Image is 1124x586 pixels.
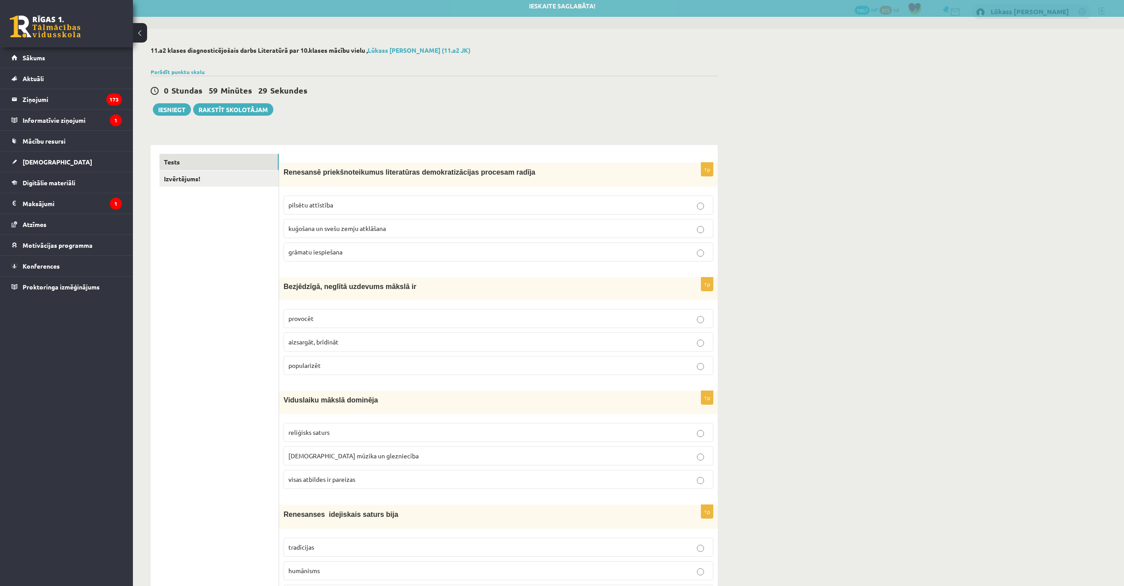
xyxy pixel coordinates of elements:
span: [DEMOGRAPHIC_DATA] [23,158,92,166]
input: visas atbildes ir pareizas [697,477,704,484]
a: Informatīvie ziņojumi1 [12,110,122,130]
a: Parādīt punktu skalu [151,68,205,75]
span: Renesansē priekšnoteikumus literatūras demokratizācijas procesam radīja [284,168,535,176]
a: Ziņojumi173 [12,89,122,109]
span: 29 [258,85,267,95]
legend: Ziņojumi [23,89,122,109]
span: 59 [209,85,218,95]
span: Digitālie materiāli [23,179,75,187]
span: popularizēt [288,361,321,369]
a: Izvērtējums! [159,171,279,187]
input: aizsargāt, brīdināt [697,340,704,347]
a: Rīgas 1. Tālmācības vidusskola [10,16,81,38]
p: 1p [701,277,713,291]
span: Bezjēdzīgā, neglītā uzdevums mākslā ir [284,283,416,290]
span: reliģisks saturs [288,428,330,436]
input: reliģisks saturs [697,430,704,437]
input: humānisms [697,568,704,575]
a: Maksājumi1 [12,193,122,214]
i: 1 [110,114,122,126]
input: grāmatu iespiešana [697,250,704,257]
input: [DEMOGRAPHIC_DATA] mūzika un glezniecība [697,453,704,461]
a: Aktuāli [12,68,122,89]
span: Proktoringa izmēģinājums [23,283,100,291]
h2: 11.a2 klases diagnosticējošais darbs Literatūrā par 10.klases mācību vielu , [151,47,718,54]
a: Mācību resursi [12,131,122,151]
legend: Maksājumi [23,193,122,214]
span: Motivācijas programma [23,241,93,249]
span: humānisms [288,566,320,574]
span: tradīcijas [288,543,314,551]
i: 173 [106,94,122,105]
span: visas atbildes ir pareizas [288,475,355,483]
p: 1p [701,391,713,405]
span: Stundas [171,85,202,95]
p: 1p [701,162,713,176]
a: Atzīmes [12,214,122,234]
a: [DEMOGRAPHIC_DATA] [12,152,122,172]
a: Proktoringa izmēģinājums [12,277,122,297]
input: provocēt [697,316,704,323]
button: Iesniegt [153,103,191,116]
span: Aktuāli [23,74,44,82]
span: Sekundes [270,85,307,95]
legend: Informatīvie ziņojumi [23,110,122,130]
a: Motivācijas programma [12,235,122,255]
input: tradīcijas [697,545,704,552]
a: Digitālie materiāli [12,172,122,193]
span: Minūtes [221,85,252,95]
span: [DEMOGRAPHIC_DATA] mūzika un glezniecība [288,452,419,460]
input: pilsētu attīstība [697,203,704,210]
a: Sākums [12,47,122,68]
a: Tests [159,154,279,170]
span: Sākums [23,54,45,62]
input: kuģošana un svešu zemju atklāšana [697,226,704,233]
span: Renesanses idejiskais saturs bija [284,511,398,518]
span: Viduslaiku mākslā dominēja [284,396,378,404]
span: pilsētu attīstība [288,201,333,209]
span: aizsargāt, brīdināt [288,338,338,346]
p: 1p [701,504,713,519]
span: Atzīmes [23,220,47,228]
a: Lūkass [PERSON_NAME] (11.a2 JK) [368,46,471,54]
span: Mācību resursi [23,137,66,145]
a: Rakstīt skolotājam [193,103,273,116]
span: 0 [164,85,168,95]
span: kuģošana un svešu zemju atklāšana [288,224,386,232]
a: Konferences [12,256,122,276]
span: grāmatu iespiešana [288,248,342,256]
span: provocēt [288,314,314,322]
i: 1 [110,198,122,210]
span: Konferences [23,262,60,270]
input: popularizēt [697,363,704,370]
